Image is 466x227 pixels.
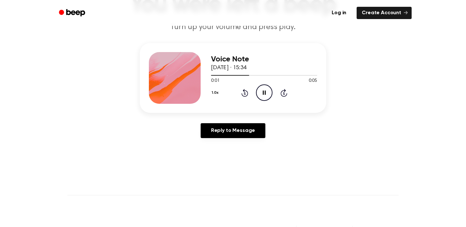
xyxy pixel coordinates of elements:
span: [DATE] · 15:34 [211,65,247,71]
h3: Voice Note [211,55,317,64]
span: 0:01 [211,78,219,84]
a: Reply to Message [201,123,265,138]
a: Log in [325,5,353,20]
a: Create Account [357,7,412,19]
span: 0:05 [309,78,317,84]
button: 1.0x [211,87,221,98]
p: Turn up your volume and press play. [109,22,357,33]
a: Beep [54,7,91,19]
